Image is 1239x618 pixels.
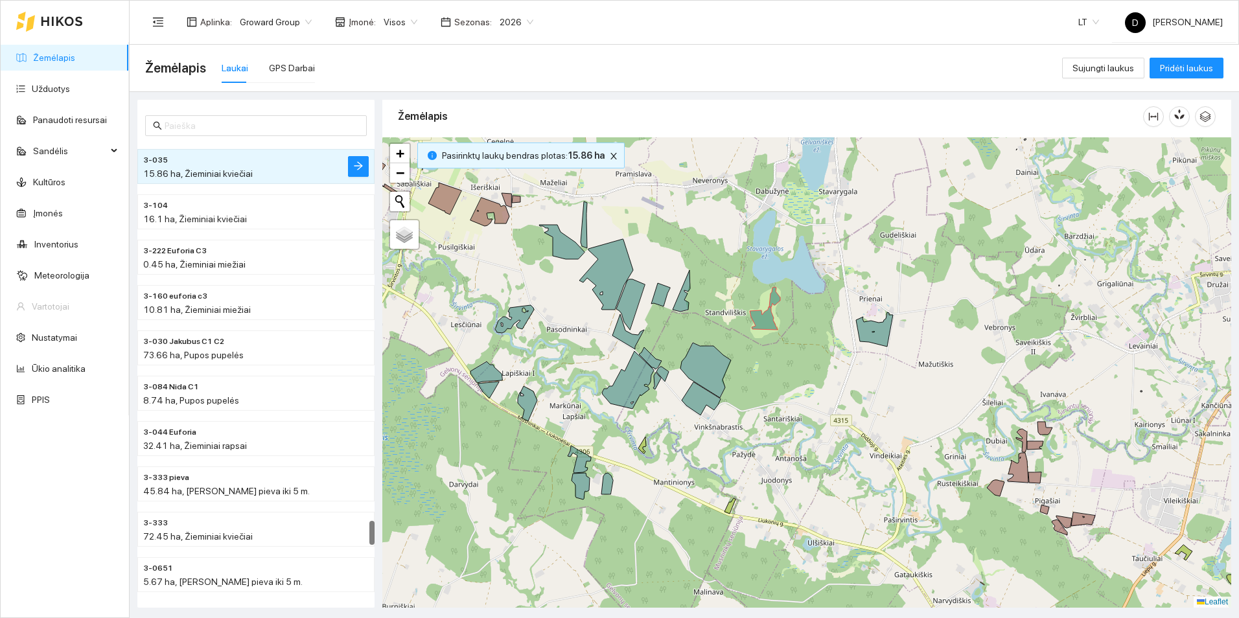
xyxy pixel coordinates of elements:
a: Užduotys [32,84,70,94]
button: Initiate a new search [390,192,410,211]
a: Zoom in [390,144,410,163]
span: Aplinka : [200,15,232,29]
span: search [153,121,162,130]
a: Ūkio analitika [32,363,86,374]
button: arrow-right [348,156,369,177]
span: 5.67 ha, [PERSON_NAME] pieva iki 5 m. [143,577,303,587]
button: close [606,148,621,164]
a: Zoom out [390,163,410,183]
span: close [607,152,621,161]
a: PPIS [32,395,50,405]
a: Vartotojai [32,301,69,312]
div: GPS Darbai [269,61,315,75]
span: − [396,165,404,181]
span: menu-fold [152,16,164,28]
a: Meteorologija [34,270,89,280]
span: 3-0651 [143,562,173,575]
a: Žemėlapis [33,52,75,63]
button: Pridėti laukus [1150,58,1223,78]
span: Visos [384,12,417,32]
span: 3-044 Euforia [143,426,196,439]
span: Sujungti laukus [1072,61,1134,75]
span: + [396,145,404,161]
button: menu-fold [145,9,171,35]
span: column-width [1144,111,1163,122]
span: 3-333 pieva [143,472,189,484]
button: column-width [1143,106,1164,127]
a: Panaudoti resursai [33,115,107,125]
span: Žemėlapis [145,58,206,78]
span: 2026 [500,12,533,32]
span: 32.41 ha, Žieminiai rapsai [143,441,247,451]
b: 15.86 ha [568,150,605,161]
span: 73.66 ha, Pupos pupelės [143,350,244,360]
span: Sezonas : [454,15,492,29]
span: Pasirinktų laukų bendras plotas : [442,148,605,163]
span: 15.86 ha, Žieminiai kviečiai [143,168,253,179]
span: 10.81 ha, Žieminiai miežiai [143,304,251,315]
span: 3-333 [143,517,168,529]
a: Inventorius [34,239,78,249]
span: calendar [441,17,451,27]
button: Sujungti laukus [1062,58,1144,78]
span: Pridėti laukus [1160,61,1213,75]
span: Įmonė : [349,15,376,29]
a: Layers [390,220,419,249]
a: Pridėti laukus [1150,63,1223,73]
span: shop [335,17,345,27]
a: Leaflet [1197,597,1228,606]
span: 8.74 ha, Pupos pupelės [143,395,239,406]
a: Nustatymai [32,332,77,343]
span: 72.45 ha, Žieminiai kviečiai [143,531,253,542]
span: Sandėlis [33,138,107,164]
span: 0.45 ha, Žieminiai miežiai [143,259,246,269]
input: Paieška [165,119,359,133]
a: Kultūros [33,177,65,187]
span: 3-084 Nida C1 [143,381,199,393]
div: Žemėlapis [398,98,1143,135]
span: 3-104 [143,200,168,212]
span: 3-030 Jakubus C1 C2 [143,336,224,348]
span: 3-035 [143,154,168,166]
span: [PERSON_NAME] [1125,17,1223,27]
span: 3-160 euforia c3 [143,290,207,303]
span: D [1132,12,1139,33]
span: 16.1 ha, Žieminiai kviečiai [143,214,247,224]
span: 3-222 Euforia C3 [143,245,207,257]
a: Sujungti laukus [1062,63,1144,73]
span: Groward Group [240,12,312,32]
span: info-circle [428,151,437,160]
span: 45.84 ha, [PERSON_NAME] pieva iki 5 m. [143,486,310,496]
span: LT [1078,12,1099,32]
span: layout [187,17,197,27]
a: Įmonės [33,208,63,218]
span: arrow-right [353,161,364,173]
div: Laukai [222,61,248,75]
